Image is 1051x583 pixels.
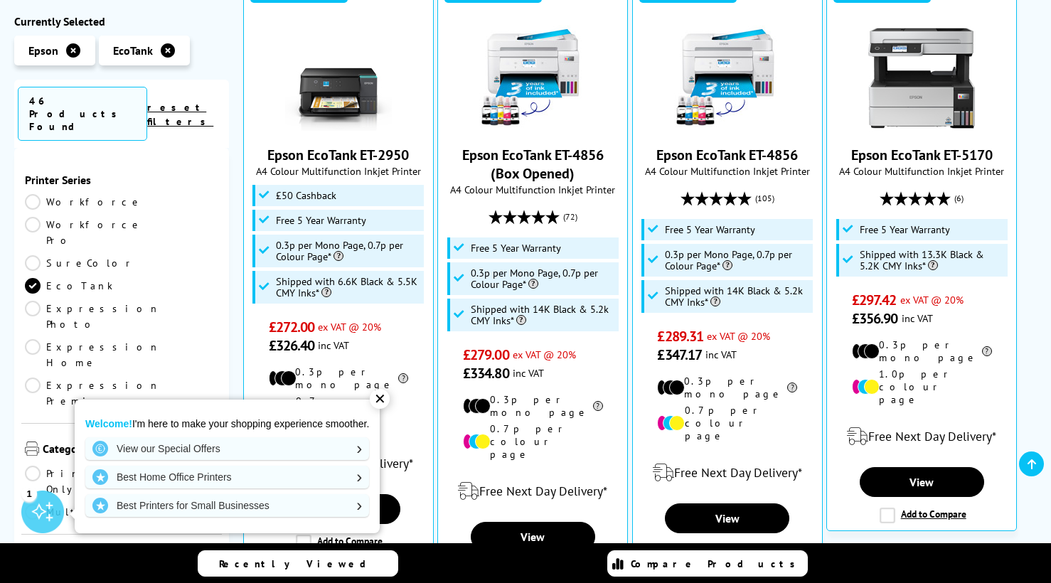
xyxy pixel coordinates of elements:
img: Epson EcoTank ET-5170 [868,25,975,132]
a: Expression Premium [25,378,160,409]
a: Workforce [25,194,143,210]
a: Best Printers for Small Businesses [85,494,369,517]
a: SureColor [25,255,136,271]
span: Shipped with 14K Black & 5.2k CMY Inks* [665,285,809,308]
span: A4 Colour Multifunction Inkjet Printer [251,164,426,178]
li: 0.7p per colour page [463,422,603,461]
span: ex VAT @ 20% [707,329,770,343]
span: Shipped with 14K Black & 5.2k CMY Inks* [471,304,615,326]
a: reset filters [147,101,213,128]
span: 0.3p per Mono Page, 0.7p per Colour Page* [471,267,615,290]
div: ✕ [370,389,390,409]
span: Printer Series [25,173,218,187]
img: Epson EcoTank ET-2950 [285,25,392,132]
span: ex VAT @ 20% [318,320,381,333]
span: A4 Colour Multifunction Inkjet Printer [445,183,620,196]
a: Epson EcoTank ET-5170 [851,146,993,164]
span: 46 Products Found [18,87,147,141]
span: Free 5 Year Warranty [860,224,950,235]
a: View [665,503,789,533]
span: £326.40 [269,336,315,355]
div: Currently Selected [14,14,229,28]
span: A4 Colour Multifunction Inkjet Printer [834,164,1009,178]
a: Expression Photo [25,301,160,332]
a: Epson EcoTank ET-4856 (Box Opened) [462,146,604,183]
a: Compare Products [607,550,808,577]
span: ex VAT @ 20% [900,293,964,306]
span: Free 5 Year Warranty [276,215,366,226]
a: Epson EcoTank ET-4856 (Box Opened) [479,120,586,134]
span: inc VAT [705,348,737,361]
li: 0.3p per mono page [657,375,797,400]
span: £279.00 [463,346,509,364]
div: modal_delivery [640,453,815,493]
span: £50 Cashback [276,190,336,201]
a: EcoTank [25,278,122,294]
span: £356.90 [852,309,898,328]
span: Recently Viewed [219,557,380,570]
span: £289.31 [657,327,703,346]
span: £334.80 [463,364,509,383]
a: Recently Viewed [198,550,398,577]
strong: Welcome! [85,418,132,429]
a: Epson EcoTank ET-5170 [868,120,975,134]
li: 0.3p per mono page [463,393,603,419]
span: 0.3p per Mono Page, 0.7p per Colour Page* [276,240,420,262]
p: I'm here to make your shopping experience smoother. [85,417,369,430]
span: EcoTank [113,43,153,58]
a: Expression Home [25,339,160,370]
span: inc VAT [318,338,349,352]
li: 0.7p per colour page [657,404,797,442]
span: ex VAT @ 20% [513,348,576,361]
a: View [471,522,595,552]
span: Category [43,442,218,459]
a: Epson EcoTank ET-4856 [674,120,781,134]
li: 0.3p per mono page [269,365,409,391]
img: Epson EcoTank ET-4856 (Box Opened) [479,25,586,132]
span: £272.00 [269,318,315,336]
span: £297.42 [852,291,897,309]
span: inc VAT [513,366,544,380]
img: Category [25,442,39,456]
span: (105) [755,185,774,212]
span: Free 5 Year Warranty [471,242,561,254]
a: Print Only [25,466,122,497]
span: Shipped with 6.6K Black & 5.5K CMY Inks* [276,276,420,299]
span: 0.3p per Mono Page, 0.7p per Colour Page* [665,249,809,272]
div: modal_delivery [834,417,1009,456]
label: Add to Compare [296,535,383,550]
span: Shipped with 13.3K Black & 5.2K CMY Inks* [860,249,1004,272]
li: 1.0p per colour page [852,368,992,406]
div: modal_delivery [445,471,620,511]
span: (72) [563,203,577,230]
a: Epson EcoTank ET-4856 [656,146,798,164]
a: Epson EcoTank ET-2950 [267,146,409,164]
a: View our Special Offers [85,437,369,460]
span: inc VAT [902,311,933,325]
a: Epson EcoTank ET-2950 [285,120,392,134]
a: Workforce Pro [25,217,143,248]
span: Epson [28,43,58,58]
span: Free 5 Year Warranty [665,224,755,235]
div: 1 [21,486,37,501]
a: View [860,467,984,497]
label: Add to Compare [880,508,966,523]
span: A4 Colour Multifunction Inkjet Printer [640,164,815,178]
a: Best Home Office Printers [85,466,369,488]
li: 0.3p per mono page [852,338,992,364]
span: Compare Products [631,557,803,570]
img: Epson EcoTank ET-4856 [674,25,781,132]
span: (6) [954,185,964,212]
span: £347.17 [657,346,702,364]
